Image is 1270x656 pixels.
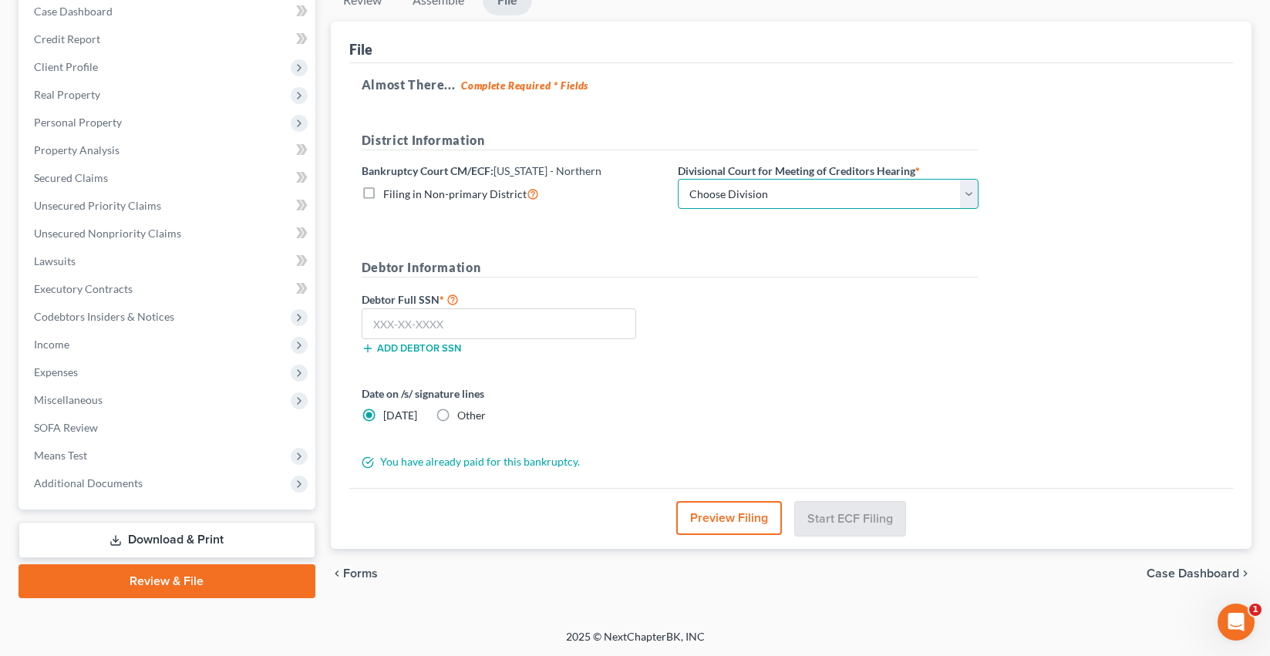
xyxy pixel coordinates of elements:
[383,187,527,200] span: Filing in Non-primary District
[34,254,76,267] span: Lawsuits
[362,258,979,278] h5: Debtor Information
[794,501,906,537] button: Start ECF Filing
[354,454,986,469] div: You have already paid for this bankruptcy.
[457,409,486,422] span: Other
[34,5,113,18] span: Case Dashboard
[1147,567,1251,580] a: Case Dashboard chevron_right
[383,409,417,422] span: [DATE]
[22,192,315,220] a: Unsecured Priority Claims
[1239,567,1251,580] i: chevron_right
[34,310,174,323] span: Codebtors Insiders & Notices
[1147,567,1239,580] span: Case Dashboard
[22,414,315,442] a: SOFA Review
[34,88,100,101] span: Real Property
[34,282,133,295] span: Executory Contracts
[34,199,161,212] span: Unsecured Priority Claims
[22,247,315,275] a: Lawsuits
[34,421,98,434] span: SOFA Review
[22,25,315,53] a: Credit Report
[34,171,108,184] span: Secured Claims
[34,32,100,45] span: Credit Report
[34,116,122,129] span: Personal Property
[461,79,588,92] strong: Complete Required * Fields
[354,290,670,308] label: Debtor Full SSN
[22,136,315,164] a: Property Analysis
[331,567,399,580] button: chevron_left Forms
[19,564,315,598] a: Review & File
[362,342,461,355] button: Add debtor SSN
[362,163,601,179] label: Bankruptcy Court CM/ECF:
[34,60,98,73] span: Client Profile
[22,220,315,247] a: Unsecured Nonpriority Claims
[343,567,378,580] span: Forms
[1249,604,1262,616] span: 1
[349,40,372,59] div: File
[34,365,78,378] span: Expenses
[676,501,782,535] button: Preview Filing
[331,567,343,580] i: chevron_left
[34,338,69,351] span: Income
[34,143,120,156] span: Property Analysis
[362,385,662,402] label: Date on /s/ signature lines
[362,131,979,150] h5: District Information
[1218,604,1255,641] iframe: Intercom live chat
[34,227,181,240] span: Unsecured Nonpriority Claims
[22,275,315,303] a: Executory Contracts
[362,308,636,339] input: XXX-XX-XXXX
[678,163,920,179] label: Divisional Court for Meeting of Creditors Hearing
[362,76,1221,94] h5: Almost There...
[34,393,103,406] span: Miscellaneous
[19,522,315,558] a: Download & Print
[34,449,87,462] span: Means Test
[494,164,601,177] span: [US_STATE] - Northern
[22,164,315,192] a: Secured Claims
[34,476,143,489] span: Additional Documents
